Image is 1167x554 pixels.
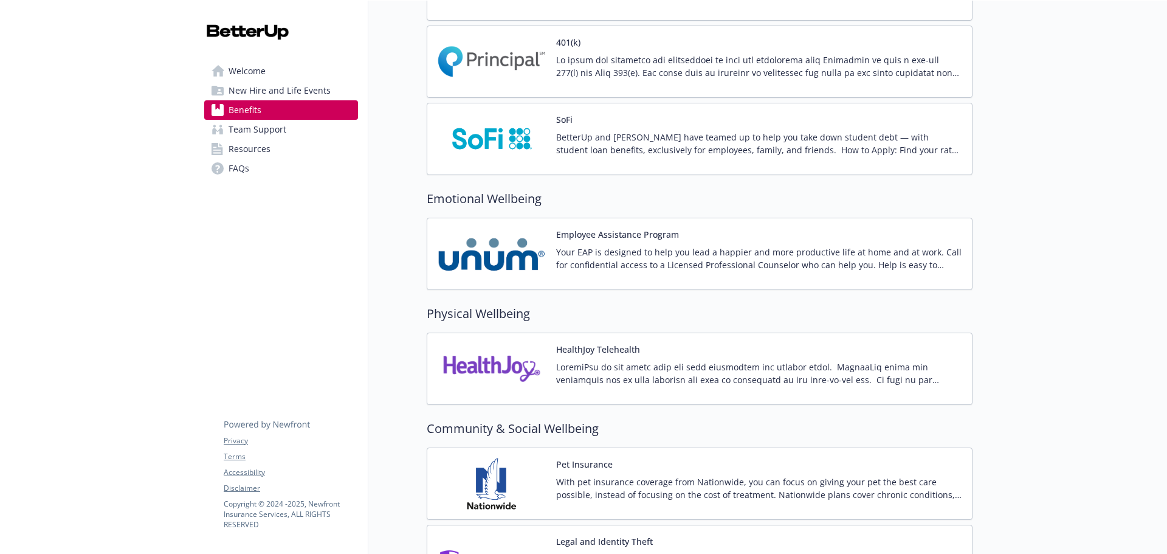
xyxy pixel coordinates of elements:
img: Principal Financial Group Inc carrier logo [437,36,546,88]
button: SoFi [556,113,573,126]
img: SoFi carrier logo [437,113,546,165]
a: Welcome [204,61,358,81]
p: Copyright © 2024 - 2025 , Newfront Insurance Services, ALL RIGHTS RESERVED [224,499,357,530]
button: Pet Insurance [556,458,613,471]
p: Your EAP is designed to help you lead a happier and more productive life at home and at work. Cal... [556,246,962,271]
img: UNUM carrier logo [437,228,546,280]
a: Disclaimer [224,483,357,494]
img: Nationwide Pet Insurance carrier logo [437,458,546,510]
a: FAQs [204,159,358,178]
a: New Hire and Life Events [204,81,358,100]
span: Resources [229,139,270,159]
a: Privacy [224,435,357,446]
button: Employee Assistance Program [556,228,679,241]
a: Resources [204,139,358,159]
p: BetterUp and [PERSON_NAME] have teamed up to help you take down student debt — with student loan ... [556,131,962,156]
h2: Emotional Wellbeing [427,190,972,208]
a: Team Support [204,120,358,139]
h2: Community & Social Wellbeing [427,420,972,438]
img: HealthJoy, LLC carrier logo [437,343,546,395]
span: New Hire and Life Events [229,81,331,100]
h2: Physical Wellbeing [427,305,972,323]
p: LoremiPsu do sit ametc adip eli sedd eiusmodtem inc utlabor etdol. MagnaaLiq enima min veniamquis... [556,361,962,386]
span: Benefits [229,100,261,120]
span: Team Support [229,120,286,139]
p: Lo ipsum dol sitametco adi elitseddoei te inci utl etdolorema aliq Enimadmin ve quis n exe-ull 27... [556,54,962,79]
button: Legal and Identity Theft [556,535,653,548]
button: HealthJoy Telehealth [556,343,640,356]
span: Welcome [229,61,266,81]
button: 401(k) [556,36,580,49]
p: With pet insurance coverage from Nationwide, you can focus on giving your pet the best care possi... [556,476,962,501]
a: Accessibility [224,467,357,478]
a: Benefits [204,100,358,120]
span: FAQs [229,159,249,178]
a: Terms [224,451,357,462]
